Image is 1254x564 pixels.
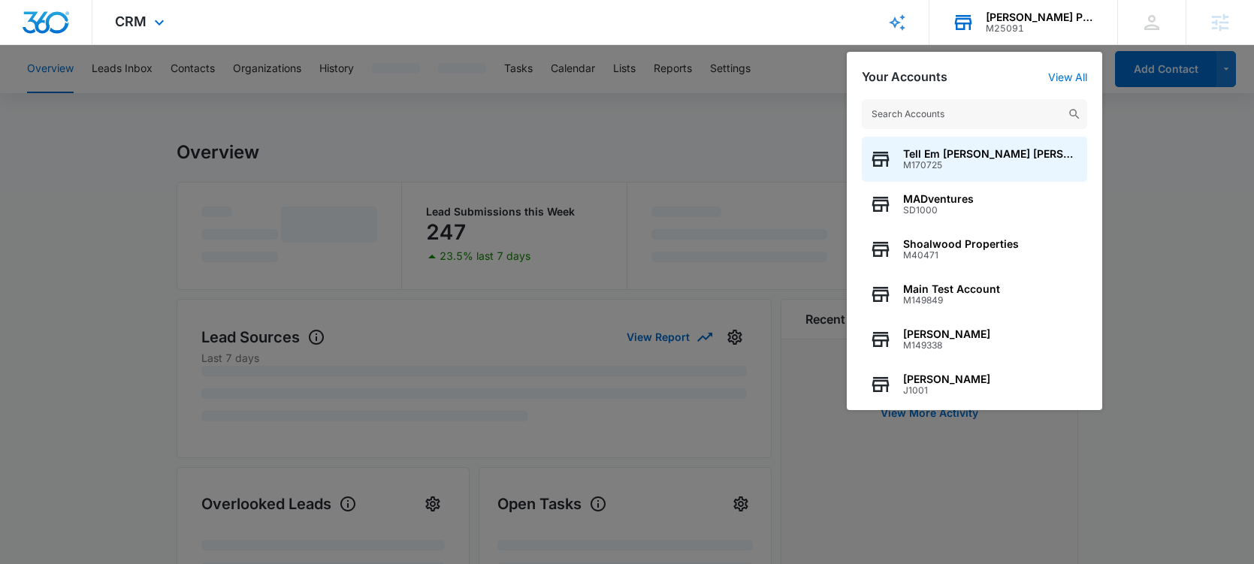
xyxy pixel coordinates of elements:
span: [PERSON_NAME] [903,373,990,385]
button: Tell Em [PERSON_NAME] [PERSON_NAME]M170725 [862,137,1087,182]
a: View All [1048,71,1087,83]
span: MADventures [903,193,974,205]
span: M170725 [903,160,1080,170]
button: Shoalwood PropertiesM40471 [862,227,1087,272]
span: Tell Em [PERSON_NAME] [PERSON_NAME] [903,148,1080,160]
div: account name [986,11,1095,23]
span: CRM [115,14,147,29]
button: [PERSON_NAME]M149338 [862,317,1087,362]
h2: Your Accounts [862,70,947,84]
button: MADventuresSD1000 [862,182,1087,227]
span: M149338 [903,340,990,351]
span: J1001 [903,385,990,396]
span: SD1000 [903,205,974,216]
span: M149849 [903,295,1000,306]
div: account id [986,23,1095,34]
button: Main Test AccountM149849 [862,272,1087,317]
span: [PERSON_NAME] [903,328,990,340]
button: [PERSON_NAME]J1001 [862,362,1087,407]
span: M40471 [903,250,1019,261]
input: Search Accounts [862,99,1087,129]
span: Shoalwood Properties [903,238,1019,250]
span: Main Test Account [903,283,1000,295]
